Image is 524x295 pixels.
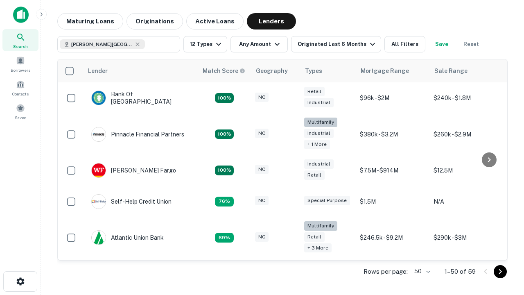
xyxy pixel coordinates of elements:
div: Special Purpose [304,196,350,205]
div: Types [305,66,322,76]
th: Types [300,59,356,82]
p: Rows per page: [364,267,408,277]
td: N/A [429,186,503,217]
td: $380k - $3.2M [356,113,429,155]
button: Maturing Loans [57,13,123,29]
a: Borrowers [2,53,38,75]
div: NC [255,93,269,102]
iframe: Chat Widget [483,203,524,243]
button: Any Amount [230,36,288,52]
button: Originations [126,13,183,29]
div: Mortgage Range [361,66,409,76]
div: Self-help Credit Union [91,194,172,209]
span: Contacts [12,91,29,97]
button: Save your search to get updates of matches that match your search criteria. [429,36,455,52]
img: picture [92,127,106,141]
th: Sale Range [429,59,503,82]
div: [PERSON_NAME] Fargo [91,163,176,178]
img: picture [92,195,106,209]
div: Multifamily [304,221,337,231]
h6: Match Score [203,66,244,75]
div: Multifamily [304,118,337,127]
span: Search [13,43,28,50]
div: NC [255,196,269,205]
img: picture [92,91,106,105]
button: 12 Types [183,36,227,52]
th: Capitalize uses an advanced AI algorithm to match your search with the best lender. The match sco... [198,59,251,82]
button: All Filters [384,36,425,52]
div: Atlantic Union Bank [91,230,164,245]
a: Search [2,29,38,51]
div: Bank Of [GEOGRAPHIC_DATA] [91,91,190,105]
button: Originated Last 6 Months [291,36,381,52]
span: [PERSON_NAME][GEOGRAPHIC_DATA], [GEOGRAPHIC_DATA] [71,41,133,48]
div: NC [255,129,269,138]
td: $96k - $2M [356,82,429,113]
div: NC [255,165,269,174]
a: Saved [2,100,38,123]
div: + 3 more [304,243,332,253]
div: Matching Properties: 15, hasApolloMatch: undefined [215,93,234,103]
div: Lender [88,66,108,76]
button: Reset [458,36,484,52]
img: picture [92,231,106,245]
img: capitalize-icon.png [13,7,29,23]
div: Industrial [304,129,334,138]
th: Geography [251,59,300,82]
img: picture [92,163,106,177]
td: $240k - $1.8M [429,82,503,113]
div: Retail [304,232,325,242]
button: Lenders [247,13,296,29]
p: 1–50 of 59 [445,267,476,277]
div: Sale Range [434,66,468,76]
div: Capitalize uses an advanced AI algorithm to match your search with the best lender. The match sco... [203,66,245,75]
div: Industrial [304,98,334,107]
div: Retail [304,87,325,96]
div: Industrial [304,159,334,169]
div: 50 [411,265,431,277]
div: Pinnacle Financial Partners [91,127,184,142]
th: Mortgage Range [356,59,429,82]
th: Lender [83,59,198,82]
span: Saved [15,114,27,121]
div: Matching Properties: 26, hasApolloMatch: undefined [215,129,234,139]
div: Originated Last 6 Months [298,39,377,49]
button: Active Loans [186,13,244,29]
div: Geography [256,66,288,76]
div: Matching Properties: 10, hasApolloMatch: undefined [215,233,234,243]
span: Borrowers [11,67,30,73]
div: Matching Properties: 15, hasApolloMatch: undefined [215,166,234,175]
div: + 1 more [304,140,330,149]
td: $1.5M [356,186,429,217]
td: $7.5M - $914M [356,155,429,186]
div: Matching Properties: 11, hasApolloMatch: undefined [215,197,234,206]
div: NC [255,232,269,242]
div: Retail [304,170,325,180]
td: $12.5M [429,155,503,186]
a: Contacts [2,77,38,99]
button: Go to next page [494,265,507,278]
td: $290k - $3M [429,217,503,259]
td: $246.5k - $9.2M [356,217,429,259]
td: $260k - $2.9M [429,113,503,155]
